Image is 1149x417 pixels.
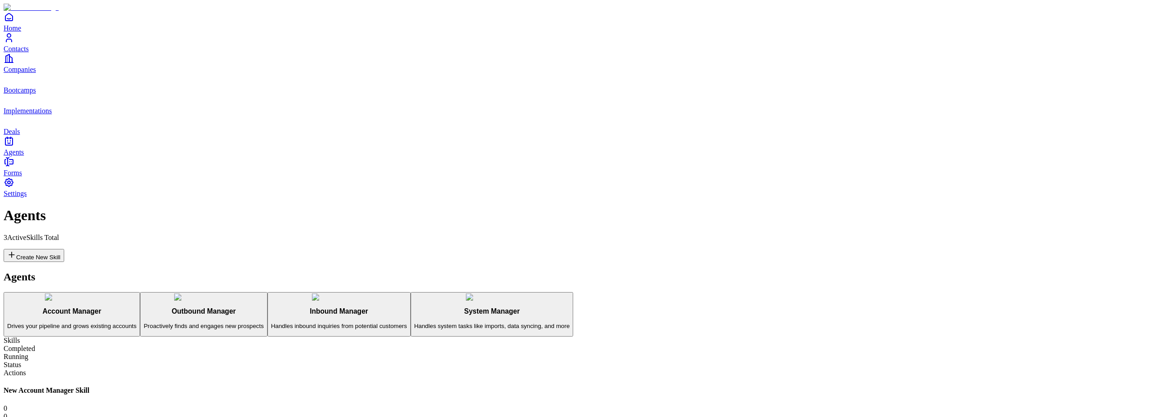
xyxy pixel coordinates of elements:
button: Inbound ManagerInbound ManagerHandles inbound inquiries from potential customers [268,292,411,337]
p: 3 Active Skills Total [4,234,1145,242]
p: Handles inbound inquiries from potential customers [271,323,407,329]
img: System Manager [466,293,518,301]
img: Inbound Manager [312,293,366,301]
div: Actions [4,369,1145,377]
p: Proactively finds and engages new prospects [144,323,263,329]
span: Contacts [4,45,29,53]
a: Forms [4,156,1145,177]
p: Drives your pipeline and grows existing accounts [7,323,136,329]
h1: Agents [4,207,1145,224]
a: Contacts [4,32,1145,53]
span: Settings [4,190,27,197]
div: 0 [4,404,1145,413]
img: Account Manager [45,293,99,301]
button: Outbound ManagerOutbound ManagerProactively finds and engages new prospects [140,292,267,337]
a: bootcamps [4,74,1145,94]
a: Agents [4,136,1145,156]
span: Home [4,24,21,32]
img: Outbound Manager [174,293,233,301]
div: Running [4,353,1145,361]
span: Companies [4,66,36,73]
a: Home [4,12,1145,32]
img: Item Brain Logo [4,4,59,12]
div: Skills [4,337,1145,345]
h3: System Manager [414,307,570,315]
p: Handles system tasks like imports, data syncing, and more [414,323,570,329]
div: Completed [4,345,1145,353]
span: Agents [4,148,24,156]
span: Bootcamps [4,86,36,94]
button: System ManagerSystem ManagerHandles system tasks like imports, data syncing, and more [411,292,574,337]
span: Forms [4,169,22,177]
a: Companies [4,53,1145,73]
h3: Account Manager [7,307,136,315]
h2: Agents [4,271,1145,283]
span: Implementations [4,107,52,115]
a: deals [4,115,1145,135]
h4: New Account Manager Skill [4,386,1145,395]
a: Settings [4,177,1145,197]
h3: Inbound Manager [271,307,407,315]
h3: Outbound Manager [144,307,263,315]
a: implementations [4,94,1145,115]
div: Status [4,361,1145,369]
button: Create New Skill [4,249,64,262]
button: Account ManagerAccount ManagerDrives your pipeline and grows existing accounts [4,292,140,337]
span: Deals [4,128,20,135]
